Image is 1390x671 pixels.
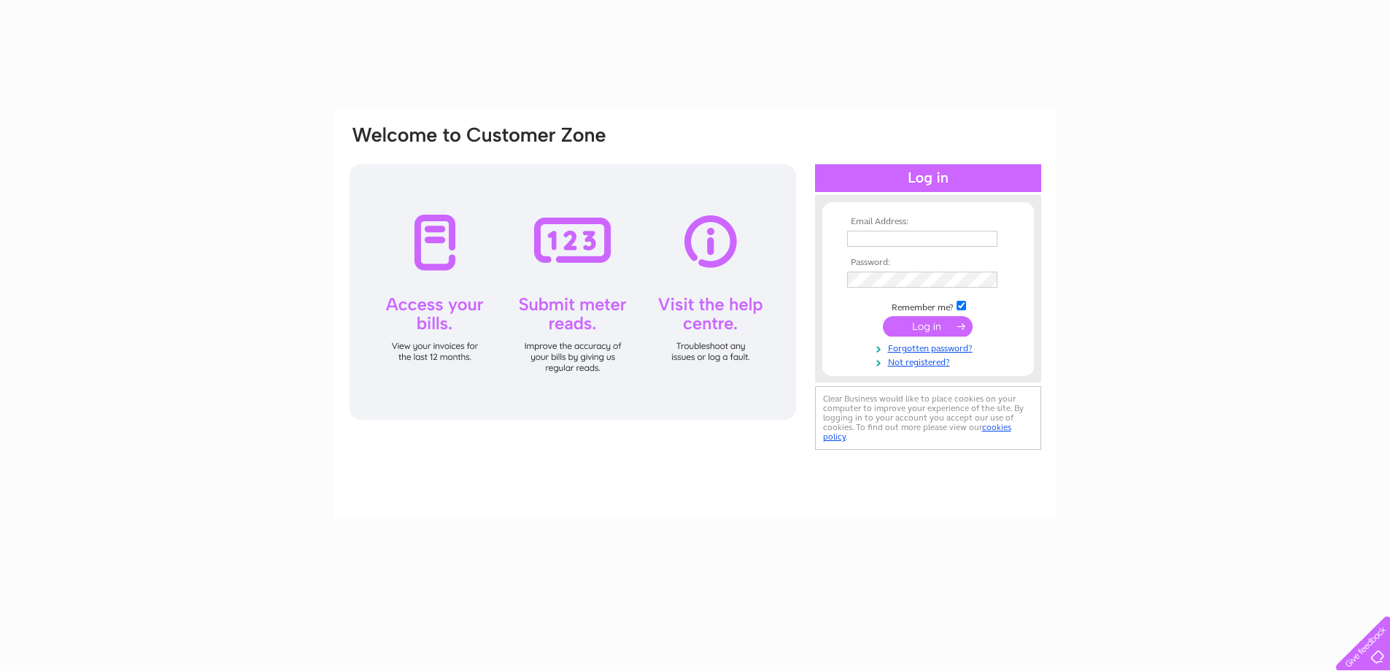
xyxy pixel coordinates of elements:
[843,258,1013,268] th: Password:
[847,340,1013,354] a: Forgotten password?
[823,422,1011,442] a: cookies policy
[883,316,973,337] input: Submit
[847,354,1013,368] a: Not registered?
[843,299,1013,313] td: Remember me?
[843,217,1013,227] th: Email Address:
[815,386,1041,450] div: Clear Business would like to place cookies on your computer to improve your experience of the sit...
